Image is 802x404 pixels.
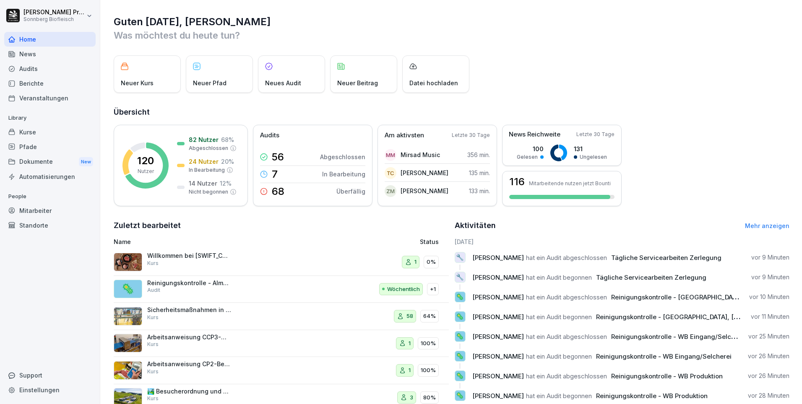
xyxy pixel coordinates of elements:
p: vor 9 Minuten [751,253,789,262]
span: Reinigungskontrolle - WB Produktion [611,372,723,380]
a: Arbeitsanweisung CP2-BegasenKurs1100% [114,357,449,384]
span: [PERSON_NAME] [472,352,524,360]
p: 1 [414,258,417,266]
p: Reinigungskontrolle - Almstraße, Schlachtung/Zerlegung [147,279,231,287]
p: News Reichweite [509,130,560,139]
img: hj9o9v8kzxvzc93uvlzx86ct.png [114,361,142,380]
p: Wöchentlich [387,285,420,294]
h2: Zuletzt bearbeitet [114,220,449,231]
p: Audit [147,286,160,294]
a: News [4,47,96,61]
p: 68 % [221,135,234,144]
h2: Aktivitäten [455,220,496,231]
p: vor 26 Minuten [748,352,789,360]
p: +1 [430,285,436,294]
p: Am aktivsten [385,131,424,140]
p: Status [420,237,439,246]
p: 🦠 [456,350,464,362]
p: 🔧 [456,271,464,283]
p: [PERSON_NAME] [401,168,448,177]
span: hat ein Audit begonnen [526,392,592,400]
p: 3 [410,394,413,402]
a: DokumenteNew [4,154,96,170]
a: Mehr anzeigen [745,222,789,229]
p: Arbeitsanweisung CCP3-Metalldetektion [147,333,231,341]
a: Mitarbeiter [4,203,96,218]
div: Home [4,32,96,47]
span: hat ein Audit begonnen [526,352,592,360]
span: Reinigungskontrolle - WB Eingang/Selcherei [596,352,732,360]
span: [PERSON_NAME] [472,392,524,400]
p: 56 [272,152,284,162]
p: Kurs [147,314,159,321]
a: Einstellungen [4,383,96,397]
p: 135 min. [469,168,490,177]
div: ZM [385,185,396,197]
p: Ungelesen [580,153,607,161]
a: Sicherheitsmaßnahmen in der Schlachtung und ZerlegungKurs5864% [114,303,449,330]
p: 0% [427,258,436,266]
span: [PERSON_NAME] [472,333,524,341]
p: Abgeschlossen [189,144,228,152]
p: 20 % [221,157,234,166]
a: Willkommen bei [SWIFT_CODE] BiofleischKurs10% [114,249,449,276]
p: 🦠 [456,311,464,323]
span: [PERSON_NAME] [472,293,524,301]
p: 🔧 [456,252,464,263]
span: hat ein Audit abgeschlossen [526,293,607,301]
p: People [4,190,96,203]
p: 🦠 [456,331,464,342]
p: Neuer Beitrag [337,79,378,87]
p: 64% [423,312,436,320]
p: Name [114,237,323,246]
p: [PERSON_NAME] Preßlauer [23,9,85,16]
p: 68 [272,186,284,197]
p: 131 [574,144,607,153]
img: bg9xlr7342z5nsf7ao8e1prm.png [114,307,142,325]
span: hat ein Audit begonnen [526,313,592,321]
a: Pfade [4,139,96,154]
span: Tägliche Servicearbeiten Zerlegung [611,254,721,262]
p: 82 Nutzer [189,135,219,144]
p: Was möchtest du heute tun? [114,29,789,42]
p: 100 [517,144,544,153]
p: 133 min. [469,186,490,195]
p: Mitarbeitende nutzen jetzt Bounti [529,180,611,186]
p: 7 [272,169,278,179]
span: [PERSON_NAME] [472,313,524,321]
a: Automatisierungen [4,169,96,184]
img: vq64qnx387vm2euztaeei3pt.png [114,253,142,271]
span: hat ein Audit abgeschlossen [526,254,607,262]
span: [PERSON_NAME] [472,254,524,262]
div: Dokumente [4,154,96,170]
p: Letzte 30 Tage [452,131,490,139]
p: vor 10 Minuten [749,293,789,301]
p: In Bearbeitung [189,166,225,174]
a: Berichte [4,76,96,91]
p: Nutzer [138,168,154,175]
p: 58 [406,312,413,320]
p: Kurs [147,395,159,402]
p: In Bearbeitung [322,170,365,178]
span: Tägliche Servicearbeiten Zerlegung [596,273,706,281]
p: 24 Nutzer [189,157,219,166]
a: 🦠Reinigungskontrolle - Almstraße, Schlachtung/ZerlegungAuditWöchentlich+1 [114,276,449,303]
p: 120 [137,156,154,166]
div: Support [4,368,96,383]
p: 100% [421,339,436,348]
h2: Übersicht [114,106,789,118]
p: 100% [421,366,436,375]
span: [PERSON_NAME] [472,372,524,380]
div: Audits [4,61,96,76]
span: [PERSON_NAME] [472,273,524,281]
p: Kurs [147,260,159,267]
div: TC [385,167,396,179]
h1: Guten [DATE], [PERSON_NAME] [114,15,789,29]
h3: 116 [509,177,525,187]
p: 🏞️ Besucherordnung und Hygienerichtlinien bei [GEOGRAPHIC_DATA] [147,388,231,395]
span: Reinigungskontrolle - WB Eingang/Selcherei [611,333,747,341]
